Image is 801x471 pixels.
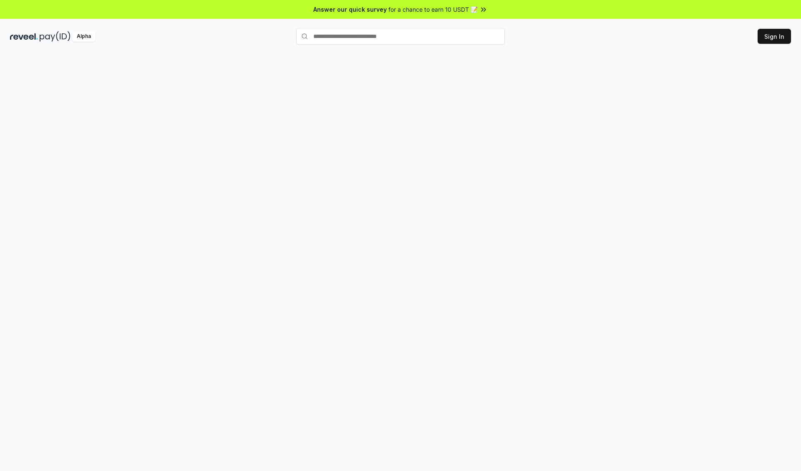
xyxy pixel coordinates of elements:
span: Answer our quick survey [313,5,387,14]
button: Sign In [758,29,791,44]
img: reveel_dark [10,31,38,42]
img: pay_id [40,31,71,42]
span: for a chance to earn 10 USDT 📝 [388,5,478,14]
div: Alpha [72,31,96,42]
